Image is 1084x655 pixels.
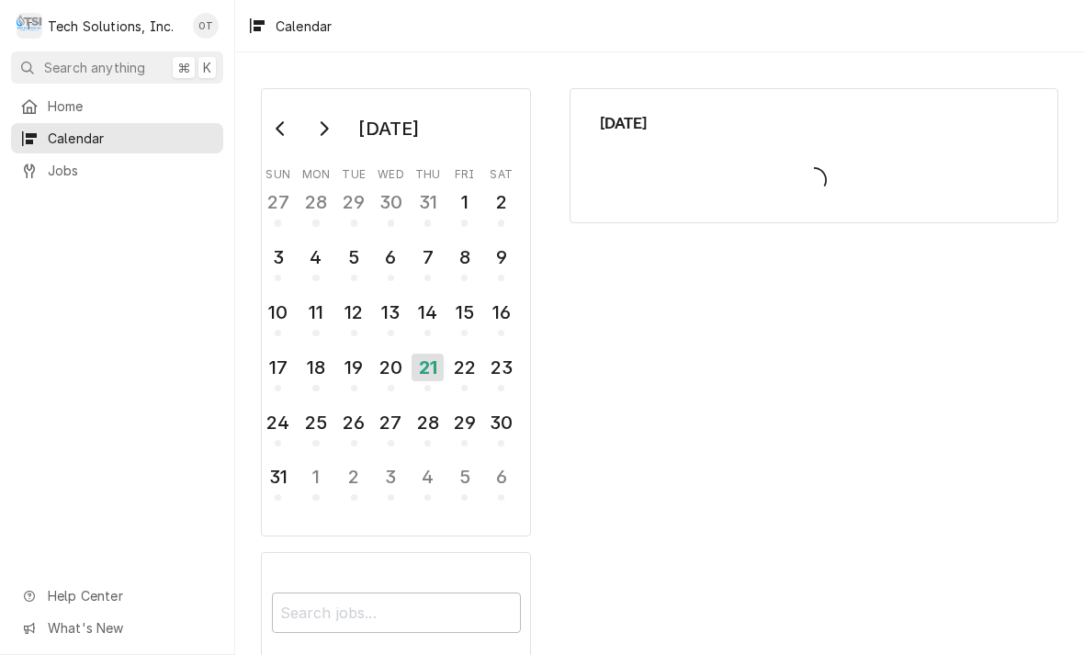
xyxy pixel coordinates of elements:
[446,161,483,183] th: Friday
[413,463,442,491] div: 4
[410,161,446,183] th: Thursday
[11,123,223,153] a: Calendar
[17,13,42,39] div: T
[272,593,521,633] input: Search jobs...
[487,299,515,326] div: 16
[450,299,479,326] div: 15
[177,58,190,77] span: ⌘
[340,243,368,271] div: 5
[600,161,1029,199] span: Loading...
[301,188,330,216] div: 28
[11,581,223,611] a: Go to Help Center
[450,243,479,271] div: 8
[450,409,479,436] div: 29
[340,463,368,491] div: 2
[487,354,515,381] div: 23
[340,299,368,326] div: 12
[483,161,520,183] th: Saturday
[600,111,1029,135] span: [DATE]
[413,299,442,326] div: 14
[193,13,219,39] div: Otis Tooley's Avatar
[301,409,330,436] div: 25
[48,17,174,36] div: Tech Solutions, Inc.
[301,243,330,271] div: 4
[377,354,405,381] div: 20
[48,96,214,116] span: Home
[264,299,292,326] div: 10
[340,409,368,436] div: 26
[11,51,223,84] button: Search anything⌘K
[413,243,442,271] div: 7
[413,409,442,436] div: 28
[260,161,297,183] th: Sunday
[48,161,214,180] span: Jobs
[264,243,292,271] div: 3
[48,618,212,638] span: What's New
[487,409,515,436] div: 30
[377,463,405,491] div: 3
[377,243,405,271] div: 6
[264,354,292,381] div: 17
[340,188,368,216] div: 29
[340,354,368,381] div: 19
[487,463,515,491] div: 6
[193,13,219,39] div: OT
[264,188,292,216] div: 27
[413,188,442,216] div: 31
[264,463,292,491] div: 31
[261,88,531,536] div: Calendar Day Picker
[450,354,479,381] div: 22
[297,161,335,183] th: Monday
[301,463,330,491] div: 1
[450,463,479,491] div: 5
[487,243,515,271] div: 9
[372,161,409,183] th: Wednesday
[301,354,330,381] div: 18
[377,188,405,216] div: 30
[352,113,425,144] div: [DATE]
[412,354,444,381] div: 21
[11,613,223,643] a: Go to What's New
[301,299,330,326] div: 11
[17,13,42,39] div: Tech Solutions, Inc.'s Avatar
[203,58,211,77] span: K
[305,114,342,143] button: Go to next month
[272,576,521,653] div: Calendar Filters
[48,129,214,148] span: Calendar
[570,88,1058,223] div: Calendar Calendar
[450,188,479,216] div: 1
[335,161,372,183] th: Tuesday
[377,299,405,326] div: 13
[263,114,299,143] button: Go to previous month
[11,91,223,121] a: Home
[44,58,145,77] span: Search anything
[487,188,515,216] div: 2
[264,409,292,436] div: 24
[11,155,223,186] a: Jobs
[377,409,405,436] div: 27
[48,586,212,605] span: Help Center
